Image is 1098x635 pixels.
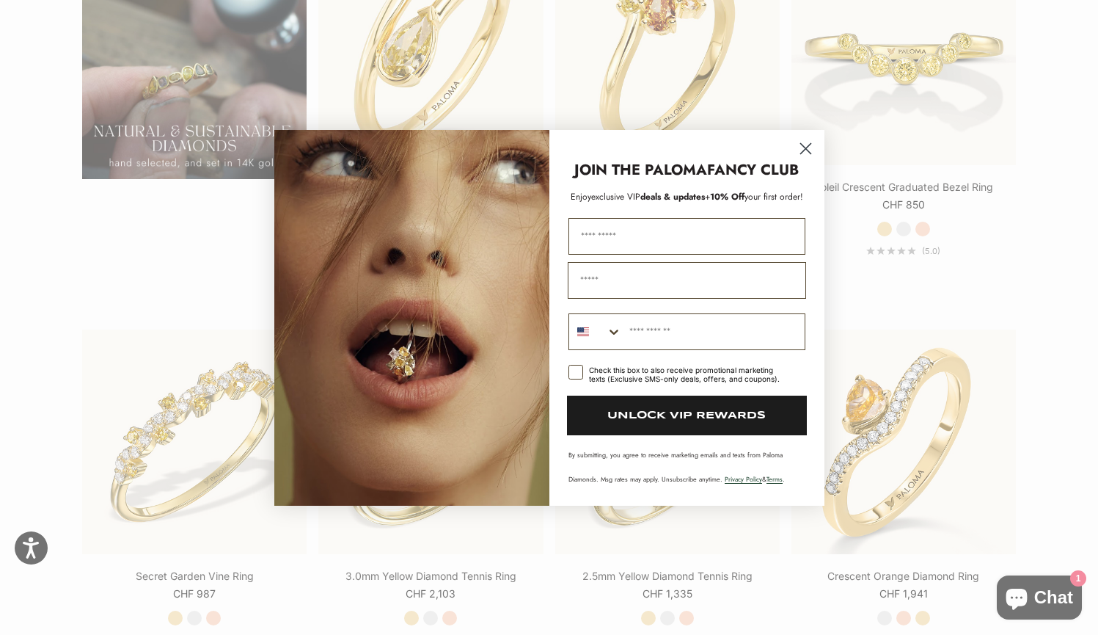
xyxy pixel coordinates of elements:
[725,474,762,484] a: Privacy Policy
[574,159,707,181] strong: JOIN THE PALOMA
[591,190,640,203] span: exclusive VIP
[622,314,805,349] input: Phone Number
[707,159,799,181] strong: FANCY CLUB
[274,130,549,506] img: Loading...
[569,314,622,349] button: Search Countries
[705,190,803,203] span: + your first order!
[577,326,589,338] img: United States
[571,190,591,203] span: Enjoy
[568,262,806,299] input: Email
[591,190,705,203] span: deals & updates
[766,474,783,484] a: Terms
[567,396,807,435] button: UNLOCK VIP REWARDS
[568,450,805,484] p: By submitting, you agree to receive marketing emails and texts from Paloma Diamonds. Msg rates ma...
[710,190,744,203] span: 10% Off
[568,218,805,255] input: First Name
[793,136,819,162] button: Close dialog
[725,474,785,484] span: & .
[589,366,788,383] div: Check this box to also receive promotional marketing texts (Exclusive SMS-only deals, offers, and...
